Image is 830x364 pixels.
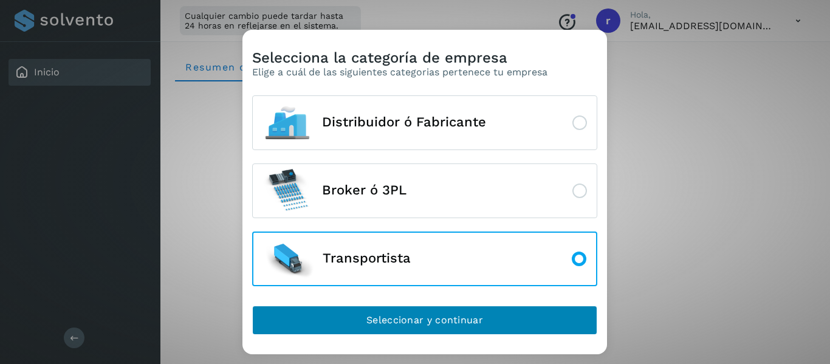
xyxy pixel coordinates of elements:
button: Distribuidor ó Fabricante [252,95,597,150]
span: Transportista [323,251,411,266]
span: Broker ó 3PL [322,183,406,197]
p: Elige a cuál de las siguientes categorias pertenece tu empresa [252,66,547,78]
button: Transportista [252,232,597,286]
span: Seleccionar y continuar [366,314,483,327]
span: Distribuidor ó Fabricante [322,115,486,129]
h3: Selecciona la categoría de empresa [252,49,547,67]
button: Broker ó 3PL [252,163,597,218]
button: Seleccionar y continuar [252,306,597,335]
